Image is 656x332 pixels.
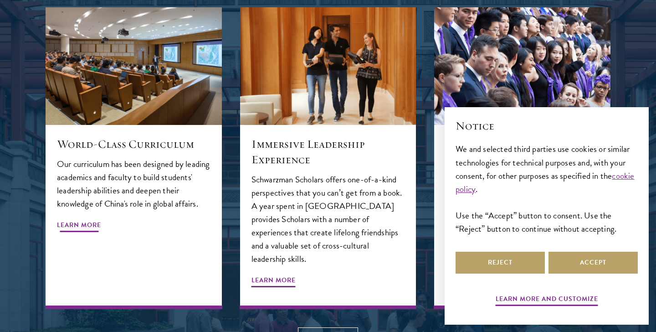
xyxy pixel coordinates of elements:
[496,293,598,307] button: Learn more and customize
[251,173,405,265] p: Schwarzman Scholars offers one-of-a-kind perspectives that you can’t get from a book. A year spen...
[57,136,210,152] h5: World-Class Curriculum
[57,157,210,210] p: Our curriculum has been designed by leading academics and faculty to build students' leadership a...
[57,219,101,233] span: Learn More
[240,7,416,309] a: Immersive Leadership Experience Schwarzman Scholars offers one-of-a-kind perspectives that you ca...
[434,7,610,309] a: Global Network Schwarzman Scholars provides an international network of high-caliber global leade...
[456,252,545,274] button: Reject
[456,169,635,196] a: cookie policy
[251,136,405,167] h5: Immersive Leadership Experience
[46,7,222,309] a: World-Class Curriculum Our curriculum has been designed by leading academics and faculty to build...
[251,275,296,289] span: Learn More
[456,118,638,134] h2: Notice
[456,142,638,235] div: We and selected third parties use cookies or similar technologies for technical purposes and, wit...
[548,252,638,274] button: Accept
